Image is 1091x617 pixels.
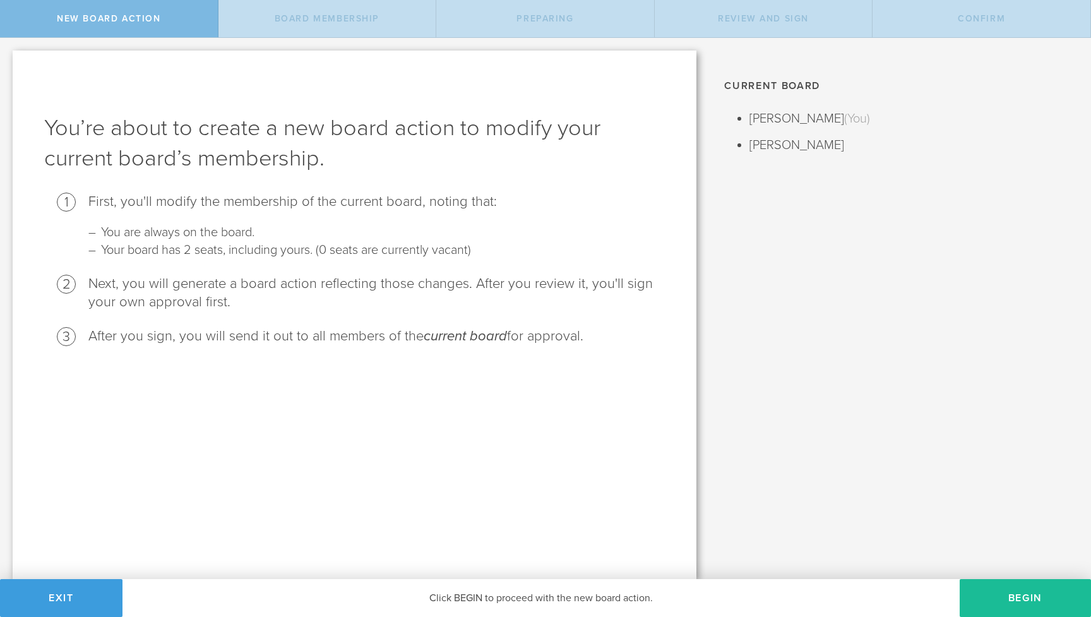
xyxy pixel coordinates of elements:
[122,579,960,617] div: Click BEGIN to proceed with the new board action.
[49,592,74,604] span: Exit
[516,13,573,24] span: Preparing
[88,275,665,311] li: Next, you will generate a board action reflecting those changes. After you review it, you'll sign...
[718,13,809,24] span: Review and Sign
[749,135,1072,155] li: [PERSON_NAME]
[88,327,665,345] li: After you sign, you will send it out to all members of the for approval.
[57,13,160,24] span: New Board Action
[960,579,1091,617] button: Begin
[844,111,870,126] span: (You)
[101,224,652,241] li: You are always on the board.
[88,193,665,211] div: First, you'll modify the membership of the current board, noting that:
[749,109,1072,129] li: [PERSON_NAME]
[424,328,507,344] em: current board
[275,13,379,24] span: Board Membership
[724,76,1072,96] h1: Current Board
[101,241,652,259] li: Your board has 2 seats, including yours. (0 seats are currently vacant)
[44,113,665,174] h1: You’re about to create a new board action to modify your current board’s membership.
[958,13,1005,24] span: Confirm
